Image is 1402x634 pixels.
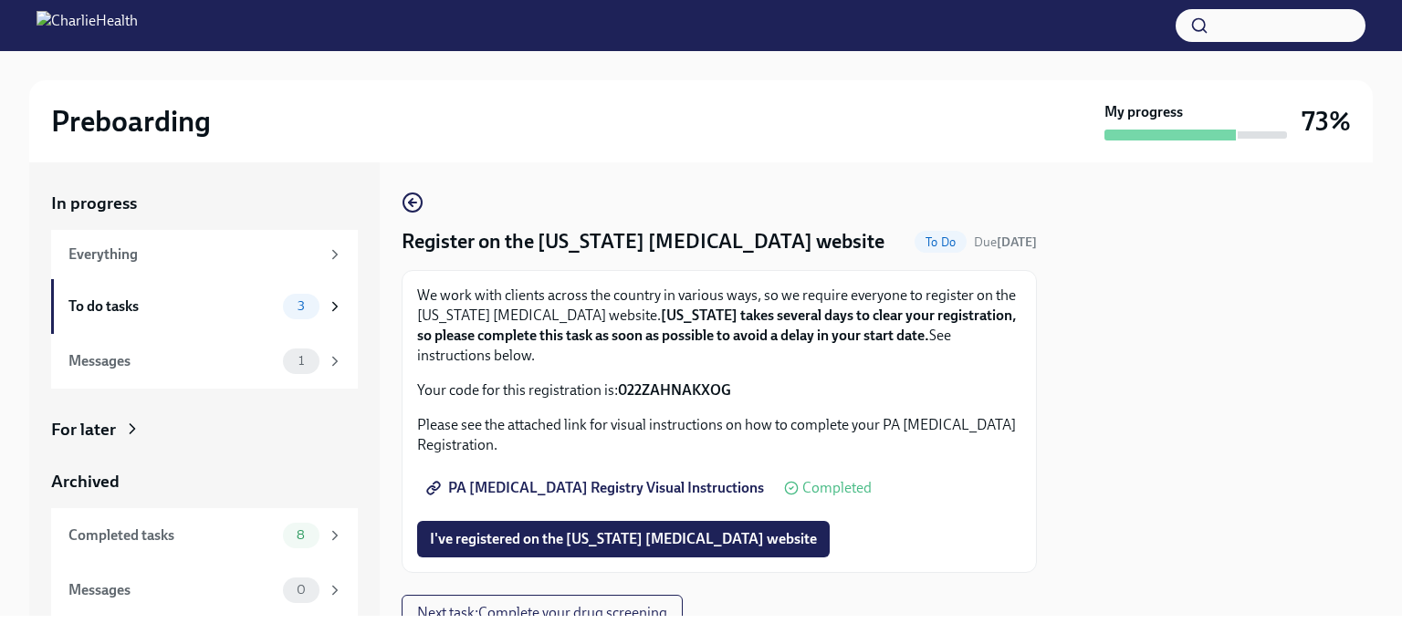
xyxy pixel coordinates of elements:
[430,530,817,548] span: I've registered on the [US_STATE] [MEDICAL_DATA] website
[402,595,683,631] button: Next task:Complete your drug screening
[287,299,316,313] span: 3
[51,192,358,215] a: In progress
[618,381,731,399] strong: 022ZAHNAKXOG
[430,479,764,497] span: PA [MEDICAL_DATA] Registry Visual Instructions
[997,234,1037,250] strong: [DATE]
[1302,105,1351,138] h3: 73%
[51,230,358,279] a: Everything
[51,418,116,442] div: For later
[51,470,358,494] a: Archived
[51,279,358,334] a: To do tasks3
[417,380,1021,400] p: Your code for this registration is:
[915,235,967,249] span: To Do
[51,563,358,618] a: Messages0
[288,354,315,368] span: 1
[68,580,276,600] div: Messages
[417,307,1016,344] strong: [US_STATE] takes several days to clear your registration, so please complete this task as soon as...
[417,470,777,506] a: PA [MEDICAL_DATA] Registry Visual Instructions
[68,296,276,317] div: To do tasks
[68,244,319,265] div: Everything
[417,521,830,557] button: I've registered on the [US_STATE] [MEDICAL_DATA] website
[1104,102,1183,122] strong: My progress
[51,334,358,389] a: Messages1
[402,228,884,255] h4: Register on the [US_STATE] [MEDICAL_DATA] website
[974,234,1037,250] span: Due
[68,525,276,546] div: Completed tasks
[417,604,667,622] span: Next task : Complete your drug screening
[417,286,1021,366] p: We work with clients across the country in various ways, so we require everyone to register on th...
[51,103,211,140] h2: Preboarding
[802,481,872,495] span: Completed
[417,415,1021,455] p: Please see the attached link for visual instructions on how to complete your PA [MEDICAL_DATA] Re...
[974,234,1037,251] span: September 5th, 2025 09:00
[37,11,138,40] img: CharlieHealth
[51,508,358,563] a: Completed tasks8
[286,583,317,597] span: 0
[286,528,316,542] span: 8
[68,351,276,371] div: Messages
[51,418,358,442] a: For later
